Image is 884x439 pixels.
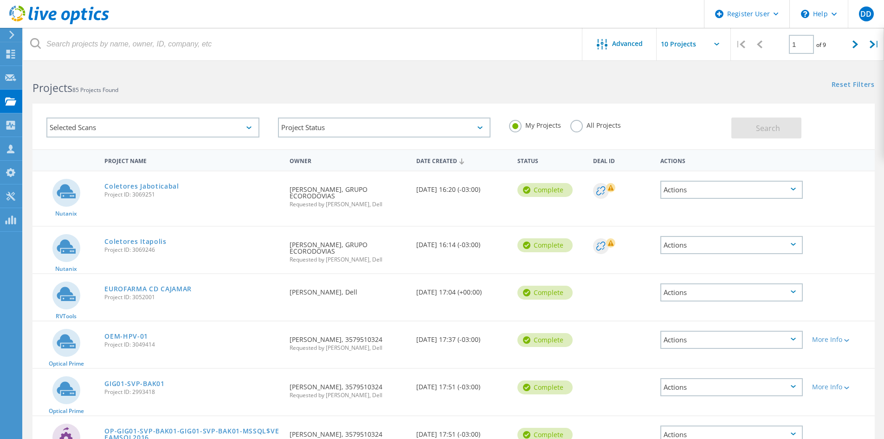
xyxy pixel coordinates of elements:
[660,378,803,396] div: Actions
[285,227,411,272] div: [PERSON_NAME], GRUPO ECORODOVIAS
[56,314,77,319] span: RVTools
[285,151,411,169] div: Owner
[104,286,192,292] a: EUROFARMA CD CAJAMAR
[100,151,285,169] div: Project Name
[801,10,809,18] svg: \n
[517,333,573,347] div: Complete
[731,28,750,61] div: |
[816,41,826,49] span: of 9
[412,274,513,305] div: [DATE] 17:04 (+00:00)
[509,120,561,129] label: My Projects
[812,384,870,390] div: More Info
[290,257,407,262] span: Requested by [PERSON_NAME], Dell
[72,86,118,94] span: 85 Projects Found
[104,183,179,190] a: Coletores Jaboticabal
[588,151,656,169] div: Deal Id
[517,380,573,394] div: Complete
[104,238,167,245] a: Coletores Itapolis
[412,369,513,400] div: [DATE] 17:51 (-03:00)
[660,331,803,349] div: Actions
[290,393,407,398] span: Requested by [PERSON_NAME], Dell
[55,211,77,216] span: Nutanix
[412,151,513,169] div: Date Created
[412,171,513,202] div: [DATE] 16:20 (-03:00)
[412,321,513,352] div: [DATE] 17:37 (-03:00)
[285,321,411,360] div: [PERSON_NAME], 3579510324
[290,202,407,207] span: Requested by [PERSON_NAME], Dell
[285,171,411,216] div: [PERSON_NAME], GRUPO ECORODOVIAS
[832,81,875,89] a: Reset Filters
[756,123,780,133] span: Search
[660,181,803,199] div: Actions
[612,40,643,47] span: Advanced
[517,183,573,197] div: Complete
[32,80,72,95] b: Projects
[517,238,573,252] div: Complete
[104,380,165,387] a: GIG01-SVP-BAK01
[104,192,280,197] span: Project ID: 3069251
[860,10,871,18] span: DD
[285,369,411,407] div: [PERSON_NAME], 3579510324
[23,28,583,60] input: Search projects by name, owner, ID, company, etc
[104,295,280,300] span: Project ID: 3052001
[570,120,621,129] label: All Projects
[660,283,803,301] div: Actions
[513,151,588,169] div: Status
[49,361,84,367] span: Optical Prime
[412,227,513,257] div: [DATE] 16:14 (-03:00)
[517,286,573,300] div: Complete
[731,118,801,138] button: Search
[812,336,870,343] div: More Info
[55,266,77,272] span: Nutanix
[285,274,411,305] div: [PERSON_NAME], Dell
[656,151,807,169] div: Actions
[290,345,407,351] span: Requested by [PERSON_NAME], Dell
[49,408,84,414] span: Optical Prime
[104,247,280,253] span: Project ID: 3069246
[660,236,803,254] div: Actions
[865,28,884,61] div: |
[278,118,491,138] div: Project Status
[9,20,109,26] a: Live Optics Dashboard
[104,342,280,347] span: Project ID: 3049414
[46,118,259,138] div: Selected Scans
[104,389,280,395] span: Project ID: 2993418
[104,333,148,340] a: OEM-HPV-01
